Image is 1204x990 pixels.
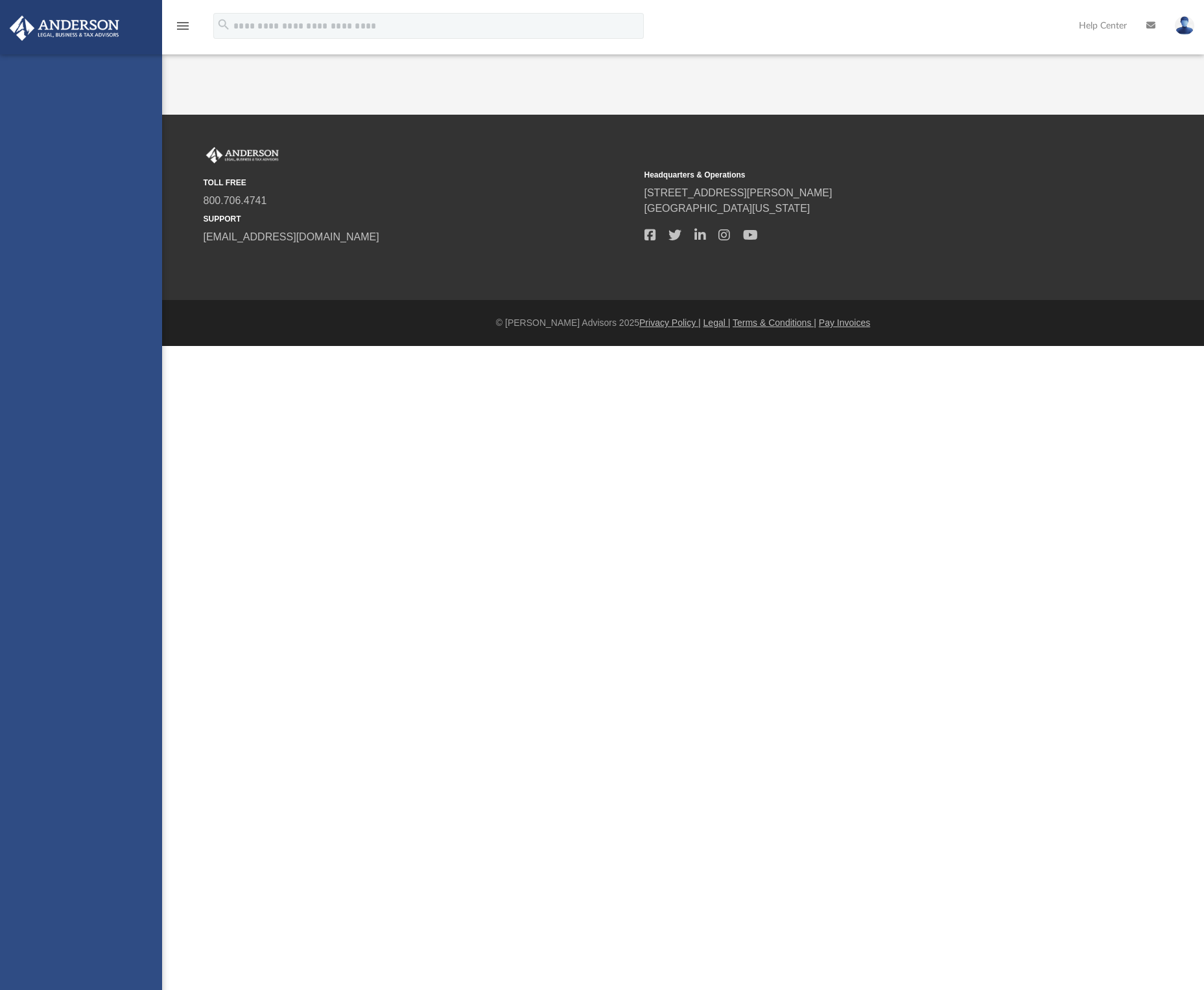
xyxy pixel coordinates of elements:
img: Anderson Advisors Platinum Portal [6,16,123,41]
i: menu [175,18,191,34]
a: Privacy Policy | [639,317,701,328]
a: 800.706.4741 [204,195,267,206]
img: Anderson Advisors Platinum Portal [204,147,281,164]
a: [EMAIL_ADDRESS][DOMAIN_NAME] [204,231,379,242]
a: menu [175,25,191,34]
div: © [PERSON_NAME] Advisors 2025 [162,316,1204,330]
a: [GEOGRAPHIC_DATA][US_STATE] [644,203,810,214]
img: User Pic [1175,16,1194,35]
small: Headquarters & Operations [644,169,1076,181]
a: Pay Invoices [819,317,870,328]
small: SUPPORT [204,213,635,225]
a: Legal | [703,317,731,328]
a: Terms & Conditions | [733,317,816,328]
a: [STREET_ADDRESS][PERSON_NAME] [644,187,832,198]
small: TOLL FREE [204,177,635,189]
i: search [217,17,231,32]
